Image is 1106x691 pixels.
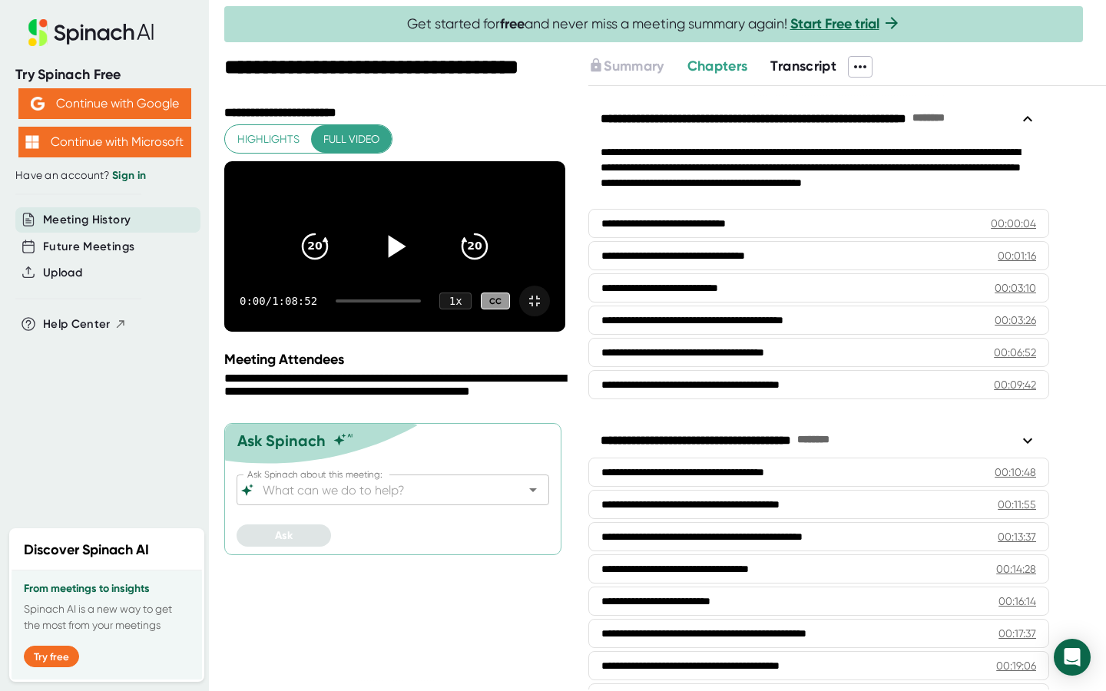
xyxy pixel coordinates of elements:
button: Meeting History [43,211,131,229]
button: Continue with Microsoft [18,127,191,157]
b: free [500,15,525,32]
div: 00:09:42 [994,377,1036,392]
span: Ask [275,529,293,542]
p: Spinach AI is a new way to get the most from your meetings [24,601,190,633]
button: Upload [43,264,82,282]
div: Try Spinach Free [15,66,194,84]
button: Open [522,479,544,501]
button: Ask [237,524,331,547]
button: Summary [588,56,664,77]
img: Aehbyd4JwY73AAAAAElFTkSuQmCC [31,97,45,111]
div: 00:10:48 [995,465,1036,480]
a: Start Free trial [790,15,879,32]
a: Sign in [112,169,146,182]
input: What can we do to help? [260,479,499,501]
button: Help Center [43,316,127,333]
div: 00:06:52 [994,345,1036,360]
h2: Discover Spinach AI [24,540,149,560]
div: 00:17:37 [998,626,1036,641]
button: Try free [24,646,79,667]
div: Open Intercom Messenger [1054,639,1091,676]
div: 00:01:16 [998,248,1036,263]
span: Summary [604,58,664,74]
span: Chapters [687,58,748,74]
button: Full video [311,125,392,154]
div: Upgrade to access [588,56,687,78]
div: 00:00:04 [991,216,1036,231]
div: 00:03:26 [995,312,1036,328]
div: 00:14:28 [996,561,1036,577]
span: Help Center [43,316,111,333]
div: 1 x [439,293,472,309]
span: Get started for and never miss a meeting summary again! [407,15,901,33]
span: Full video [323,130,379,149]
button: Highlights [225,125,312,154]
div: 0:00 / 1:08:52 [240,295,317,307]
button: Transcript [770,56,836,77]
div: 00:11:55 [998,497,1036,512]
div: 00:13:37 [998,529,1036,544]
div: 00:16:14 [998,593,1036,609]
button: Chapters [687,56,748,77]
button: Continue with Google [18,88,191,119]
h3: From meetings to insights [24,583,190,595]
div: CC [481,293,510,310]
div: Have an account? [15,169,194,183]
span: Transcript [770,58,836,74]
span: Highlights [237,130,300,149]
button: Future Meetings [43,238,134,256]
div: 00:03:10 [995,280,1036,296]
div: Meeting Attendees [224,351,569,368]
div: Ask Spinach [237,431,326,450]
div: 00:19:06 [996,658,1036,673]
